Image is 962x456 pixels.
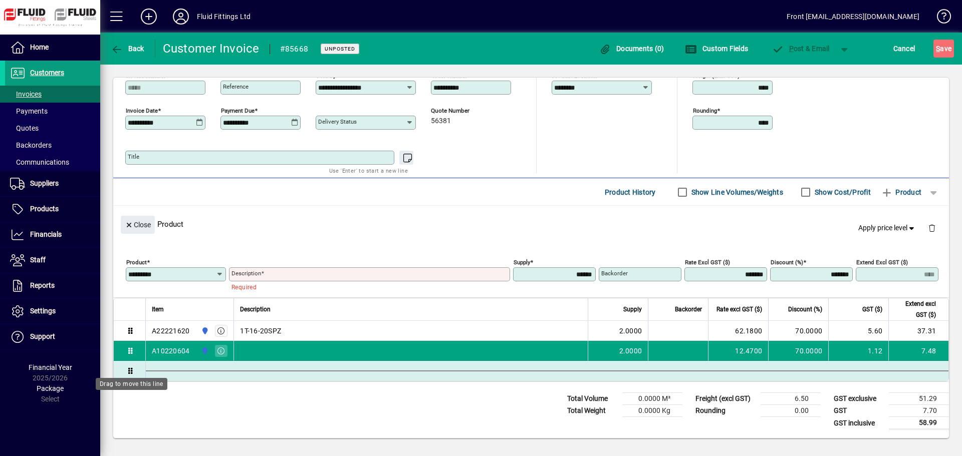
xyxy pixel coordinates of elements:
span: GST ($) [862,304,882,315]
span: ost & Email [772,45,830,53]
mat-label: Rate excl GST ($) [685,259,730,266]
td: 0.0000 Kg [622,405,682,417]
button: Save [933,40,954,58]
td: 37.31 [888,321,948,341]
mat-label: Discount (%) [771,259,803,266]
span: Products [30,205,59,213]
span: 56381 [431,117,451,125]
span: Product History [605,184,656,200]
mat-label: Supply [514,259,530,266]
button: Back [108,40,147,58]
mat-label: Title [128,153,139,160]
span: 2.0000 [619,326,642,336]
button: Apply price level [854,219,920,237]
mat-error: Required [231,281,502,292]
span: Item [152,304,164,315]
span: P [789,45,794,53]
app-page-header-button: Delete [920,223,944,232]
span: Reports [30,281,55,289]
span: Financials [30,230,62,238]
td: 7.70 [889,405,949,417]
span: Invoices [10,90,42,98]
td: GST inclusive [829,417,889,429]
span: Communications [10,158,69,166]
a: Reports [5,273,100,298]
app-page-header-button: Back [100,40,155,58]
button: Add [133,8,165,26]
span: Quote number [431,108,491,114]
span: Discount (%) [788,304,822,315]
a: Knowledge Base [929,2,949,35]
td: 70.0000 [768,341,828,361]
span: Rate excl GST ($) [716,304,762,315]
span: Documents (0) [599,45,664,53]
td: 6.50 [761,393,821,405]
a: Financials [5,222,100,247]
td: 7.48 [888,341,948,361]
a: Settings [5,299,100,324]
a: Payments [5,103,100,120]
td: 51.29 [889,393,949,405]
button: Product History [601,183,660,201]
td: GST exclusive [829,393,889,405]
td: 58.99 [889,417,949,429]
td: GST [829,405,889,417]
td: 5.60 [828,321,888,341]
span: Package [37,384,64,392]
button: Delete [920,216,944,240]
label: Show Cost/Profit [813,187,871,197]
mat-label: Product [126,259,147,266]
a: Quotes [5,120,100,137]
span: Suppliers [30,179,59,187]
td: Freight (excl GST) [690,393,761,405]
span: Description [240,304,271,315]
div: Front [EMAIL_ADDRESS][DOMAIN_NAME] [787,9,919,25]
td: Total Weight [562,405,622,417]
span: AUCKLAND [198,345,210,356]
span: Financial Year [29,363,72,371]
td: 70.0000 [768,321,828,341]
span: S [936,45,940,53]
span: Backorders [10,141,52,149]
a: Support [5,324,100,349]
button: Custom Fields [682,40,751,58]
div: A22221620 [152,326,189,336]
app-page-header-button: Close [118,220,157,229]
span: AUCKLAND [198,325,210,336]
td: Total Volume [562,393,622,405]
span: Back [111,45,144,53]
span: Cancel [893,41,915,57]
div: Fluid Fittings Ltd [197,9,251,25]
a: Communications [5,154,100,171]
div: 62.1800 [714,326,762,336]
span: 1T-16-20SPZ [240,326,281,336]
span: Apply price level [858,223,916,233]
td: 1.12 [828,341,888,361]
span: Quotes [10,124,39,132]
td: Rounding [690,405,761,417]
span: Extend excl GST ($) [895,298,936,320]
span: Settings [30,307,56,315]
button: Cancel [891,40,918,58]
mat-label: Payment due [221,107,255,114]
div: Product [113,206,949,242]
span: Unposted [325,46,355,52]
mat-label: Invoice date [126,107,158,114]
span: 2.0000 [619,346,642,356]
label: Show Line Volumes/Weights [689,187,783,197]
span: Custom Fields [685,45,748,53]
td: 0.0000 M³ [622,393,682,405]
div: 12.4700 [714,346,762,356]
a: Backorders [5,137,100,154]
mat-label: Description [231,270,261,277]
div: A10220604 [152,346,189,356]
span: ave [936,41,951,57]
div: Customer Invoice [163,41,260,57]
button: Close [121,216,155,234]
mat-label: Extend excl GST ($) [856,259,908,266]
button: Post & Email [767,40,835,58]
span: Home [30,43,49,51]
td: 0.00 [761,405,821,417]
a: Home [5,35,100,60]
a: Invoices [5,86,100,103]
